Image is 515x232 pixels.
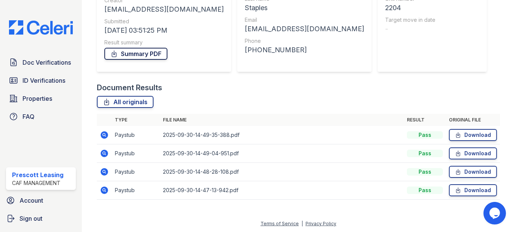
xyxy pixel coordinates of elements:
[104,39,224,46] div: Result summary
[449,147,497,159] a: Download
[104,48,167,60] a: Summary PDF
[385,3,479,13] div: 2204
[6,55,76,70] a: Doc Verifications
[104,25,224,36] div: [DATE] 03:51:25 PM
[23,58,71,67] span: Doc Verifications
[483,202,507,224] iframe: chat widget
[407,131,443,139] div: Pass
[306,221,336,226] a: Privacy Policy
[245,45,364,55] div: [PHONE_NUMBER]
[23,94,52,103] span: Properties
[6,91,76,106] a: Properties
[97,82,162,93] div: Document Results
[112,144,160,163] td: Paystub
[6,109,76,124] a: FAQ
[404,114,446,126] th: Result
[104,18,224,25] div: Submitted
[112,163,160,181] td: Paystub
[446,114,500,126] th: Original file
[245,16,364,24] div: Email
[407,150,443,157] div: Pass
[12,170,63,179] div: Prescott Leasing
[449,184,497,196] a: Download
[23,112,35,121] span: FAQ
[6,73,76,88] a: ID Verifications
[449,129,497,141] a: Download
[301,221,303,226] div: |
[385,24,479,34] div: -
[20,214,42,223] span: Sign out
[112,126,160,144] td: Paystub
[385,16,479,24] div: Target move in date
[112,114,160,126] th: Type
[104,4,224,15] div: [EMAIL_ADDRESS][DOMAIN_NAME]
[3,20,79,35] img: CE_Logo_Blue-a8612792a0a2168367f1c8372b55b34899dd931a85d93a1a3d3e32e68fde9ad4.png
[23,76,65,85] span: ID Verifications
[3,211,79,226] a: Sign out
[407,187,443,194] div: Pass
[160,163,404,181] td: 2025-09-30-14-48-28-108.pdf
[3,193,79,208] a: Account
[160,126,404,144] td: 2025-09-30-14-49-35-388.pdf
[12,179,63,187] div: CAF Management
[112,181,160,200] td: Paystub
[245,3,364,13] div: Staples
[160,181,404,200] td: 2025-09-30-14-47-13-942.pdf
[160,114,404,126] th: File name
[261,221,299,226] a: Terms of Service
[97,96,154,108] a: All originals
[449,166,497,178] a: Download
[407,168,443,176] div: Pass
[20,196,43,205] span: Account
[160,144,404,163] td: 2025-09-30-14-49-04-951.pdf
[245,37,364,45] div: Phone
[245,24,364,34] div: [EMAIL_ADDRESS][DOMAIN_NAME]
